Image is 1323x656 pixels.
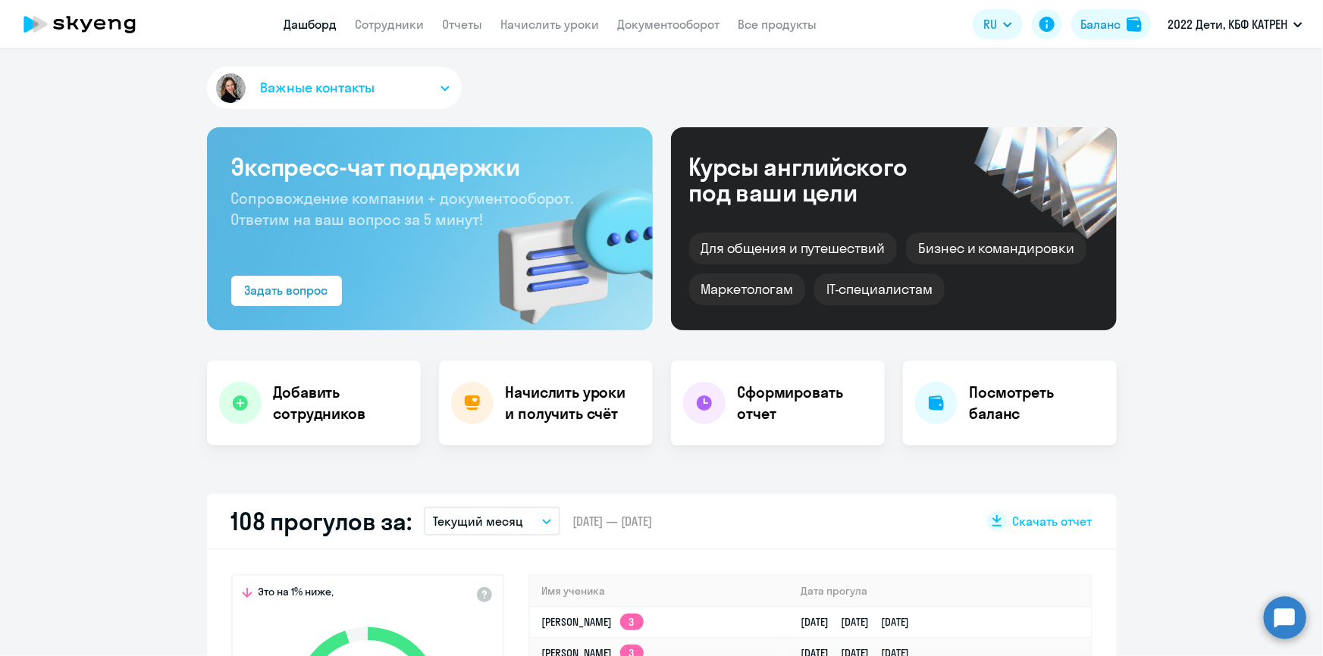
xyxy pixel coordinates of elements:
[231,506,412,536] h2: 108 прогулов за:
[973,9,1023,39] button: RU
[259,585,334,603] span: Это на 1% ниже,
[284,17,337,32] a: Дашборд
[476,160,653,330] img: bg-img
[618,17,720,32] a: Документооборот
[213,70,249,106] img: avatar
[1127,17,1142,32] img: balance
[1013,513,1093,529] span: Скачать отчет
[231,152,629,182] h3: Экспресс-чат поддержки
[689,233,898,264] div: Для общения и путешествий
[530,576,789,607] th: Имя ученика
[1080,15,1121,33] div: Баланс
[906,233,1086,264] div: Бизнес и командировки
[1160,6,1310,42] button: 2022 Дети, КБФ КАТРЕН
[261,78,375,98] span: Важные контакты
[356,17,425,32] a: Сотрудники
[207,67,462,109] button: Важные контакты
[970,382,1105,424] h4: Посмотреть баланс
[788,576,1090,607] th: Дата прогула
[245,281,328,299] div: Задать вопрос
[689,273,805,305] div: Маркетологам
[1071,9,1151,39] button: Балансbalance
[801,615,921,629] a: [DATE][DATE][DATE]
[443,17,483,32] a: Отчеты
[433,512,523,530] p: Текущий месяц
[501,17,600,32] a: Начислить уроки
[814,273,945,305] div: IT-специалистам
[231,189,574,229] span: Сопровождение компании + документооборот. Ответим на ваш вопрос за 5 минут!
[506,382,638,424] h4: Начислить уроки и получить счёт
[572,513,653,529] span: [DATE] — [DATE]
[738,17,817,32] a: Все продукты
[983,15,997,33] span: RU
[274,382,409,424] h4: Добавить сотрудников
[689,154,948,205] div: Курсы английского под ваши цели
[620,614,644,630] app-skyeng-badge: 3
[231,276,342,306] button: Задать вопрос
[424,507,560,536] button: Текущий месяц
[542,615,644,629] a: [PERSON_NAME]3
[738,382,873,424] h4: Сформировать отчет
[1168,15,1287,33] p: 2022 Дети, КБФ КАТРЕН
